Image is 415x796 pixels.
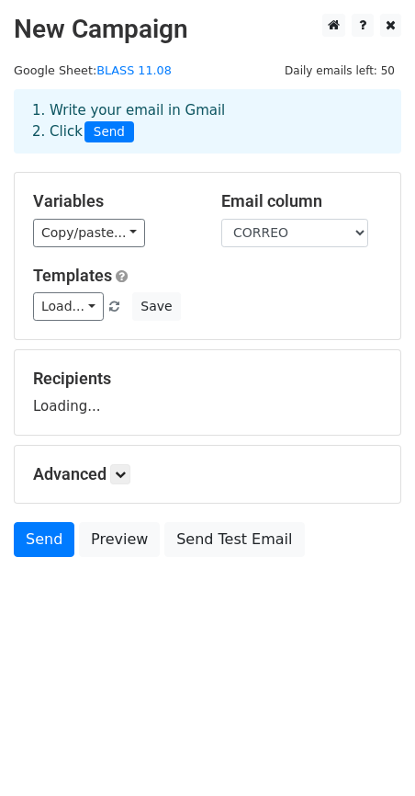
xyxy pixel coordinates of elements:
[33,266,112,285] a: Templates
[18,100,397,142] div: 1. Write your email in Gmail 2. Click
[132,292,180,321] button: Save
[79,522,160,557] a: Preview
[14,63,172,77] small: Google Sheet:
[278,61,401,81] span: Daily emails left: 50
[221,191,382,211] h5: Email column
[33,369,382,416] div: Loading...
[84,121,134,143] span: Send
[14,14,401,45] h2: New Campaign
[33,369,382,389] h5: Recipients
[96,63,172,77] a: BLASS 11.08
[164,522,304,557] a: Send Test Email
[33,219,145,247] a: Copy/paste...
[33,464,382,484] h5: Advanced
[278,63,401,77] a: Daily emails left: 50
[14,522,74,557] a: Send
[33,191,194,211] h5: Variables
[33,292,104,321] a: Load...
